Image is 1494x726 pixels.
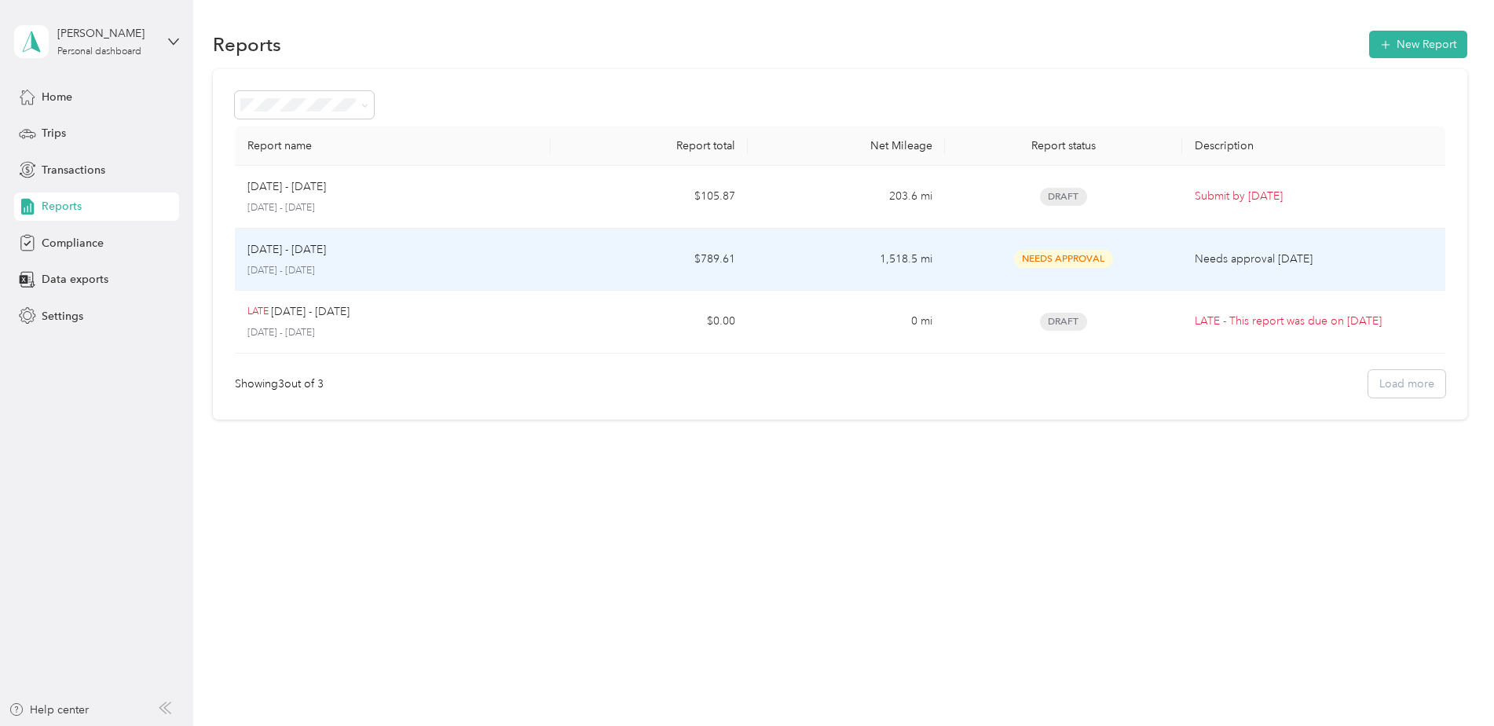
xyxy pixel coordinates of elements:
p: [DATE] - [DATE] [247,241,326,258]
div: Personal dashboard [57,47,141,57]
iframe: Everlance-gr Chat Button Frame [1406,638,1494,726]
span: Compliance [42,235,104,251]
p: [DATE] - [DATE] [271,303,350,321]
span: Trips [42,125,66,141]
div: [PERSON_NAME] [57,25,156,42]
th: Description [1182,126,1445,166]
span: Needs Approval [1014,250,1113,268]
div: Showing 3 out of 3 [235,376,324,392]
p: [DATE] - [DATE] [247,264,538,278]
span: Data exports [42,271,108,288]
p: [DATE] - [DATE] [247,326,538,340]
td: 203.6 mi [748,166,945,229]
th: Net Mileage [748,126,945,166]
span: Draft [1040,313,1087,331]
button: Help center [9,702,89,718]
td: 0 mi [748,291,945,354]
div: Report status [958,139,1169,152]
span: Reports [42,198,82,214]
p: Needs approval [DATE] [1195,251,1433,268]
td: $0.00 [551,291,748,354]
p: Submit by [DATE] [1195,188,1433,205]
p: [DATE] - [DATE] [247,201,538,215]
p: LATE - This report was due on [DATE] [1195,313,1433,330]
th: Report name [235,126,551,166]
td: 1,518.5 mi [748,229,945,291]
span: Settings [42,308,83,324]
th: Report total [551,126,748,166]
span: Home [42,89,72,105]
td: $105.87 [551,166,748,229]
p: LATE [247,305,269,319]
span: Draft [1040,188,1087,206]
button: New Report [1369,31,1467,58]
h1: Reports [213,36,281,53]
span: Transactions [42,162,105,178]
td: $789.61 [551,229,748,291]
p: [DATE] - [DATE] [247,178,326,196]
